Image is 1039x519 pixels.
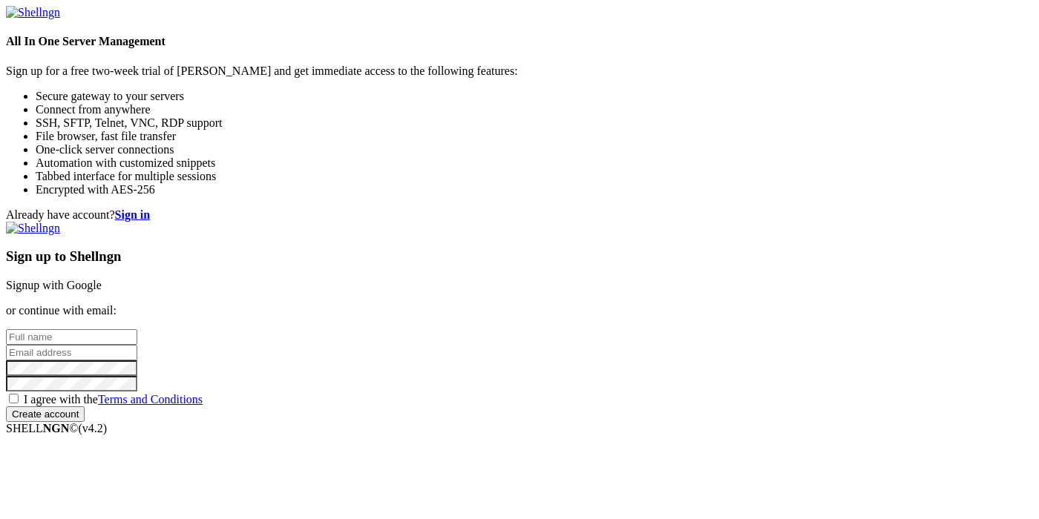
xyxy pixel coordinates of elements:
span: 4.2.0 [79,422,108,434]
h3: Sign up to Shellngn [6,248,1033,265]
input: I agree with theTerms and Conditions [9,394,19,403]
li: SSH, SFTP, Telnet, VNC, RDP support [36,116,1033,130]
li: File browser, fast file transfer [36,130,1033,143]
a: Terms and Conditions [98,393,203,406]
img: Shellngn [6,222,60,235]
span: SHELL © [6,422,107,434]
p: or continue with email: [6,304,1033,317]
b: NGN [43,422,70,434]
li: Automation with customized snippets [36,156,1033,170]
img: Shellngn [6,6,60,19]
input: Full name [6,329,137,345]
input: Create account [6,406,85,422]
h4: All In One Server Management [6,35,1033,48]
a: Signup with Google [6,279,102,291]
li: One-click server connections [36,143,1033,156]
div: Already have account? [6,208,1033,222]
li: Connect from anywhere [36,103,1033,116]
span: I agree with the [24,393,203,406]
a: Sign in [115,208,151,221]
li: Tabbed interface for multiple sessions [36,170,1033,183]
p: Sign up for a free two-week trial of [PERSON_NAME] and get immediate access to the following feat... [6,65,1033,78]
li: Encrypted with AES-256 [36,183,1033,196]
input: Email address [6,345,137,360]
li: Secure gateway to your servers [36,90,1033,103]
